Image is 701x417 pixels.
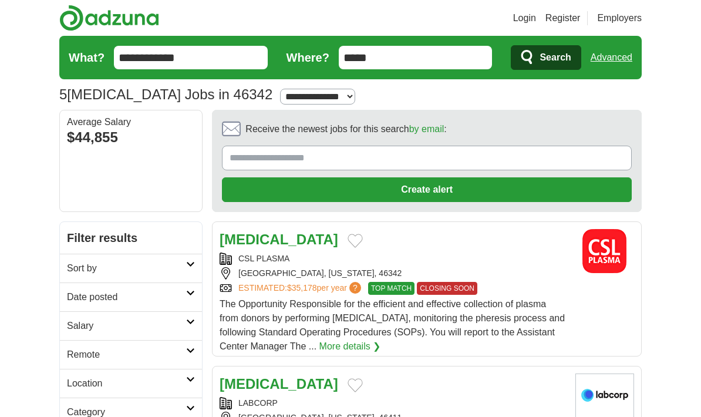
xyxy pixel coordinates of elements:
span: Search [540,46,571,69]
a: by email [409,124,444,134]
div: $44,855 [67,127,195,148]
a: Sort by [60,254,202,283]
a: Date posted [60,283,202,311]
img: CSL Plasma logo [575,229,634,273]
a: More details ❯ [319,339,381,354]
button: Add to favorite jobs [348,234,363,248]
button: Add to favorite jobs [348,378,363,392]
label: Where? [287,49,329,66]
h2: Sort by [67,261,186,275]
a: CSL PLASMA [238,254,289,263]
a: [MEDICAL_DATA] [220,376,338,392]
a: Employers [597,11,642,25]
h1: [MEDICAL_DATA] Jobs in 46342 [59,86,272,102]
h2: Remote [67,348,186,362]
a: Salary [60,311,202,340]
button: Create alert [222,177,632,202]
label: What? [69,49,105,66]
h2: Filter results [60,222,202,254]
a: ESTIMATED:$35,178per year? [238,282,363,295]
div: [GEOGRAPHIC_DATA], [US_STATE], 46342 [220,267,566,280]
span: 5 [59,84,67,105]
a: Location [60,369,202,398]
span: Receive the newest jobs for this search : [245,122,446,136]
button: Search [511,45,581,70]
a: Advanced [591,46,632,69]
h2: Salary [67,319,186,333]
span: $35,178 [287,283,317,292]
h2: Location [67,376,186,391]
div: Average Salary [67,117,195,127]
span: CLOSING SOON [417,282,477,295]
a: Login [513,11,536,25]
img: Adzuna logo [59,5,159,31]
a: Register [545,11,581,25]
span: The Opportunity Responsible for the efficient and effective collection of plasma from donors by p... [220,299,565,351]
h2: Date posted [67,290,186,304]
a: LABCORP [238,398,278,408]
span: TOP MATCH [368,282,414,295]
a: [MEDICAL_DATA] [220,231,338,247]
a: Remote [60,340,202,369]
span: ? [349,282,361,294]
